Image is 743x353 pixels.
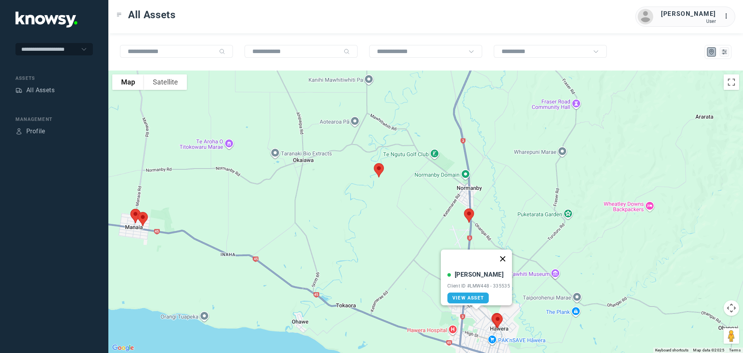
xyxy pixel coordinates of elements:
[15,127,45,136] a: ProfileProfile
[344,48,350,55] div: Search
[110,343,136,353] img: Google
[638,9,653,24] img: avatar.png
[15,12,77,28] img: Application Logo
[26,86,55,95] div: All Assets
[112,74,144,90] button: Show street map
[447,283,510,289] div: Client ID #LMW448 - 335535
[15,116,93,123] div: Management
[724,12,733,21] div: :
[26,127,45,136] div: Profile
[708,48,715,55] div: Map
[110,343,136,353] a: Open this area in Google Maps (opens a new window)
[447,293,489,303] a: View Asset
[729,348,741,352] a: Terms
[724,12,733,22] div: :
[144,74,187,90] button: Show satellite imagery
[493,250,512,268] button: Close
[721,48,728,55] div: List
[724,328,739,344] button: Drag Pegman onto the map to open Street View
[15,87,22,94] div: Assets
[655,348,688,353] button: Keyboard shortcuts
[661,9,716,19] div: [PERSON_NAME]
[724,300,739,316] button: Map camera controls
[15,86,55,95] a: AssetsAll Assets
[724,13,732,19] tspan: ...
[693,348,724,352] span: Map data ©2025
[116,12,122,17] div: Toggle Menu
[15,128,22,135] div: Profile
[452,295,484,301] span: View Asset
[455,270,503,279] div: [PERSON_NAME]
[661,19,716,24] div: User
[724,74,739,90] button: Toggle fullscreen view
[15,75,93,82] div: Assets
[128,8,176,22] span: All Assets
[219,48,225,55] div: Search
